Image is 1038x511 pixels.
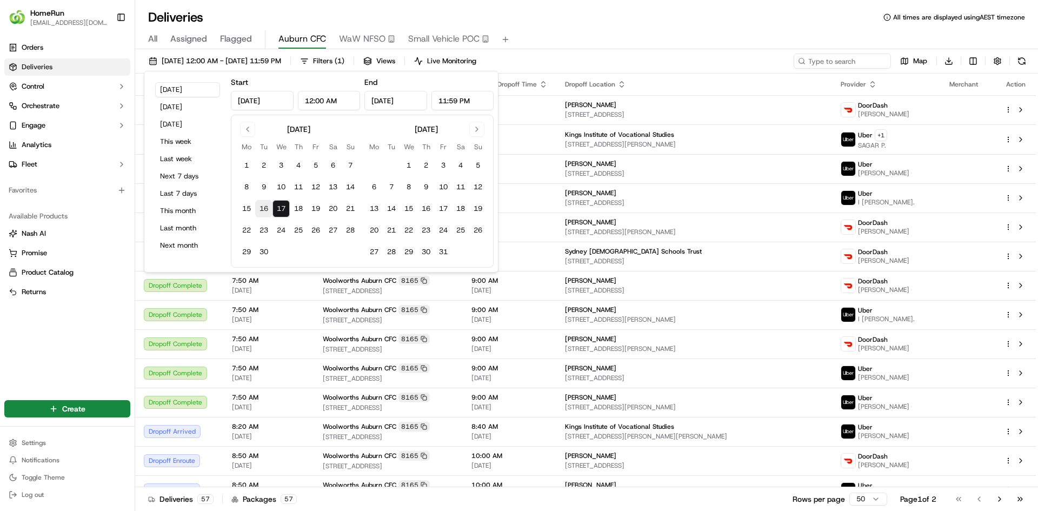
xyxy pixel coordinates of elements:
[398,363,430,373] div: 8165
[471,218,548,227] span: 9:00 AM
[400,178,417,196] button: 8
[858,198,915,207] span: I [PERSON_NAME].
[4,225,130,242] button: Nash AI
[398,393,430,402] div: 8165
[471,247,548,256] span: 9:00 AM
[11,103,30,123] img: 1736555255976-a54dd68f-1ca7-489b-9aae-adbdc363a1c4
[471,80,537,89] span: Original Dropoff Time
[471,110,548,119] span: [DATE]
[1014,54,1029,69] button: Refresh
[398,276,430,286] div: 8165
[417,243,435,261] button: 30
[148,32,157,45] span: All
[949,80,978,89] span: Merchant
[4,244,130,262] button: Promise
[398,422,430,432] div: 8165
[240,122,255,137] button: Go to previous month
[155,82,220,97] button: [DATE]
[364,77,377,87] label: End
[155,169,220,184] button: Next 7 days
[232,335,305,343] span: 7:50 AM
[471,198,548,207] span: [DATE]
[232,422,305,431] span: 8:20 AM
[469,122,484,137] button: Go to next month
[565,257,823,266] span: [STREET_ADDRESS]
[841,220,855,234] img: doordash_logo_v2.png
[22,160,37,169] span: Fleet
[895,54,932,69] button: Map
[22,229,46,238] span: Nash AI
[323,287,454,295] span: [STREET_ADDRESS]
[162,56,281,66] span: [DATE] 12:00 AM - [DATE] 11:59 PM
[841,366,855,380] img: uber-new-logo.jpeg
[22,43,43,52] span: Orders
[400,243,417,261] button: 29
[22,439,46,447] span: Settings
[184,107,197,120] button: Start new chat
[398,305,430,315] div: 8165
[565,198,823,207] span: [STREET_ADDRESS]
[858,110,909,118] span: [PERSON_NAME]
[841,278,855,293] img: doordash_logo_v2.png
[565,169,823,178] span: [STREET_ADDRESS]
[155,238,220,253] button: Next month
[858,160,873,169] span: Uber
[324,222,342,239] button: 27
[841,337,855,351] img: doordash_logo_v2.png
[155,151,220,167] button: Last week
[232,374,305,382] span: [DATE]
[255,178,272,196] button: 9
[858,277,888,286] span: DoorDash
[238,157,255,174] button: 1
[417,157,435,174] button: 2
[358,54,400,69] button: Views
[30,8,64,18] span: HomeRun
[858,364,873,373] span: Uber
[324,141,342,152] th: Saturday
[342,200,359,217] button: 21
[565,160,616,168] span: [PERSON_NAME]
[272,178,290,196] button: 10
[342,178,359,196] button: 14
[313,56,344,66] span: Filters
[471,276,548,285] span: 9:00 AM
[417,222,435,239] button: 23
[4,39,130,56] a: Orders
[22,62,52,72] span: Deliveries
[108,183,131,191] span: Pylon
[22,287,46,297] span: Returns
[4,208,130,225] div: Available Products
[4,182,130,199] div: Favorites
[469,141,487,152] th: Sunday
[427,56,476,66] span: Live Monitoring
[323,276,396,285] span: Woolworths Auburn CFC
[471,169,548,178] span: [DATE]
[323,374,454,383] span: [STREET_ADDRESS]
[417,141,435,152] th: Thursday
[841,103,855,117] img: doordash_logo_v2.png
[841,483,855,497] img: uber-new-logo.jpeg
[841,395,855,409] img: uber-new-logo.jpeg
[4,487,130,502] button: Log out
[565,247,702,256] span: Sydney [DEMOGRAPHIC_DATA] Schools Trust
[400,141,417,152] th: Wednesday
[22,140,51,150] span: Analytics
[290,178,307,196] button: 11
[255,222,272,239] button: 23
[364,91,427,110] input: Date
[841,424,855,439] img: uber-new-logo.jpeg
[471,403,548,412] span: [DATE]
[9,248,126,258] a: Promise
[298,91,361,110] input: Time
[148,9,203,26] h1: Deliveries
[565,101,616,109] span: [PERSON_NAME]
[471,140,548,149] span: [DATE]
[417,178,435,196] button: 9
[307,222,324,239] button: 26
[9,268,126,277] a: Product Catalog
[4,470,130,485] button: Toggle Theme
[565,130,674,139] span: Kings Institute of Vocational Studies
[565,403,823,412] span: [STREET_ADDRESS][PERSON_NAME]
[565,315,823,324] span: [STREET_ADDRESS][PERSON_NAME]
[323,345,454,354] span: [STREET_ADDRESS]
